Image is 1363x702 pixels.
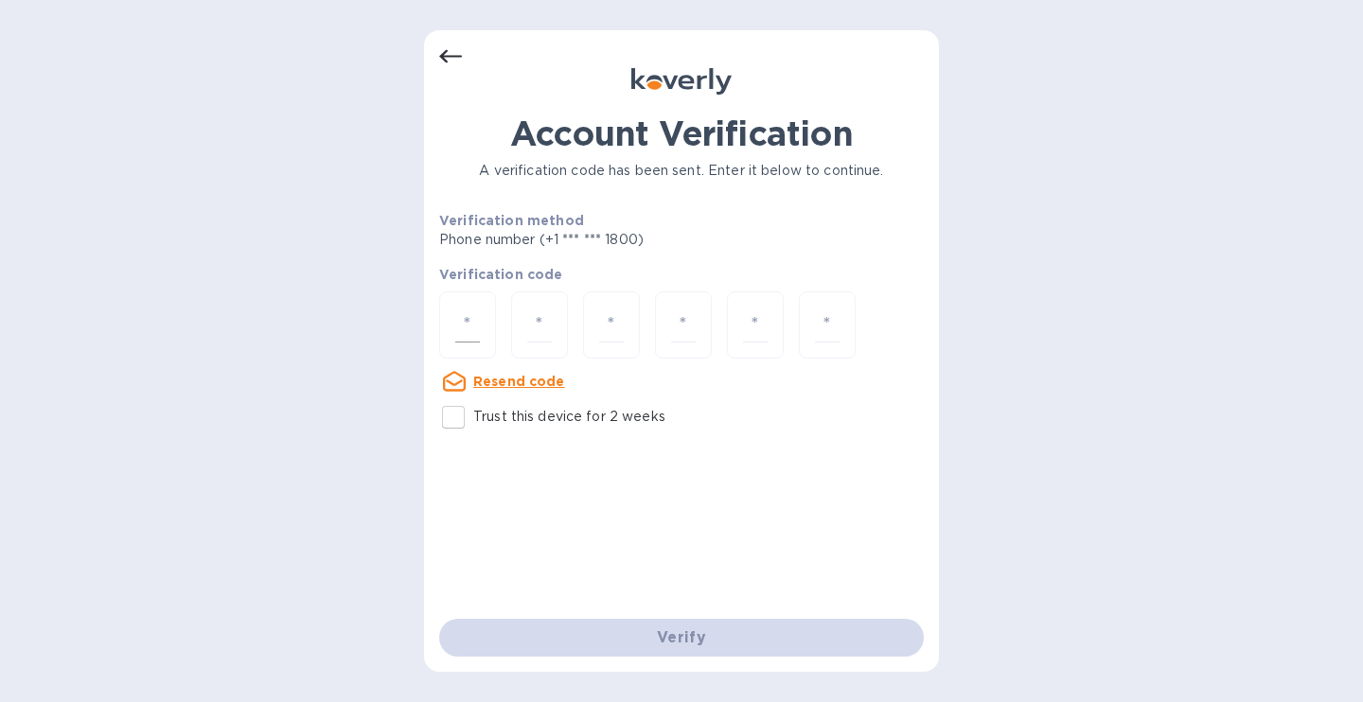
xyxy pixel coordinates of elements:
p: Verification code [439,265,924,284]
p: A verification code has been sent. Enter it below to continue. [439,161,924,181]
u: Resend code [473,374,565,389]
h1: Account Verification [439,114,924,153]
p: Phone number (+1 *** *** 1800) [439,230,788,250]
p: Trust this device for 2 weeks [473,407,665,427]
b: Verification method [439,213,584,228]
